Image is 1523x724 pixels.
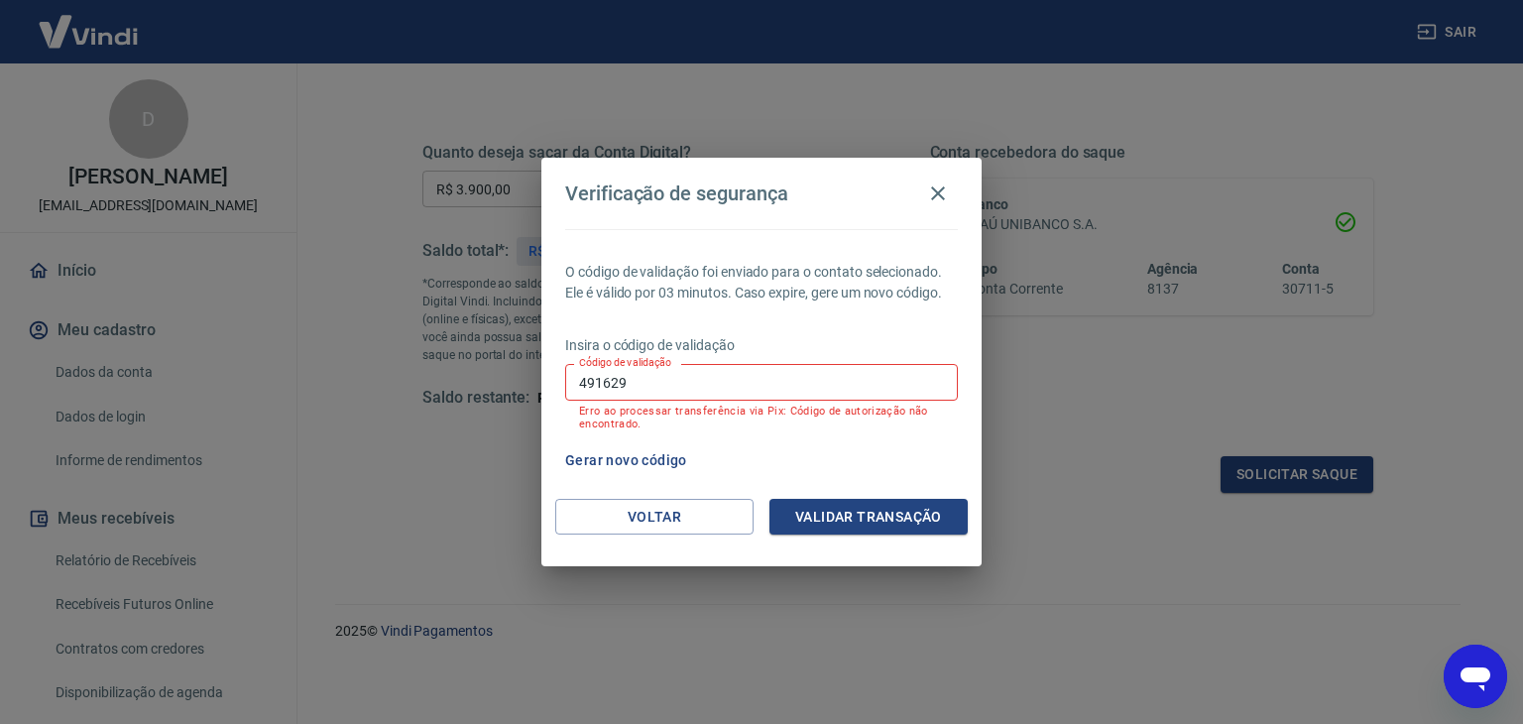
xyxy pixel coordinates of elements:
button: Gerar novo código [557,442,695,479]
button: Validar transação [769,499,968,536]
p: O código de validação foi enviado para o contato selecionado. Ele é válido por 03 minutos. Caso e... [565,262,958,303]
h4: Verificação de segurança [565,181,788,205]
p: Insira o código de validação [565,335,958,356]
label: Código de validação [579,355,671,370]
iframe: Botão para abrir a janela de mensagens [1444,645,1507,708]
button: Voltar [555,499,754,536]
p: Erro ao processar transferência via Pix: Código de autorização não encontrado. [579,405,944,430]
